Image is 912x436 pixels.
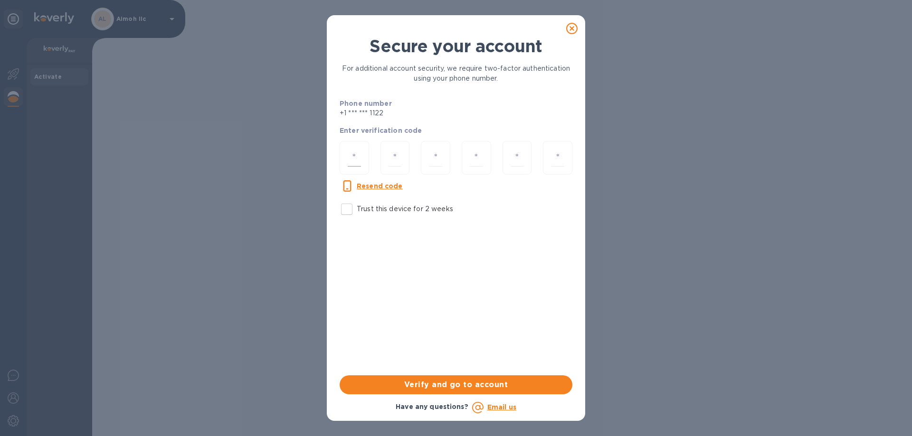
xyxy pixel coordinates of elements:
span: Verify and go to account [347,379,565,390]
a: Email us [487,403,516,411]
b: Phone number [340,100,392,107]
button: Verify and go to account [340,375,572,394]
p: For additional account security, we require two-factor authentication using your phone number. [340,64,572,83]
b: Have any questions? [396,403,468,410]
u: Resend code [357,182,403,190]
h1: Secure your account [340,36,572,56]
p: Enter verification code [340,126,572,135]
p: Trust this device for 2 weeks [357,204,453,214]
